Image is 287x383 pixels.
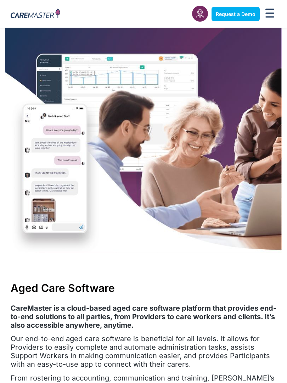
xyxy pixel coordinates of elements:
[11,9,60,20] img: CareMaster Logo
[11,304,276,329] strong: CareMaster is a cloud-based aged care software platform that provides end-to-end solutions to all...
[11,334,270,368] span: Our end-to-end aged care software is beneficial for all levels. It allows for Providers to easily...
[216,11,255,17] span: Request a Demo
[11,282,276,294] h1: Aged Care Software
[263,6,277,22] div: Menu Toggle
[212,7,260,21] a: Request a Demo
